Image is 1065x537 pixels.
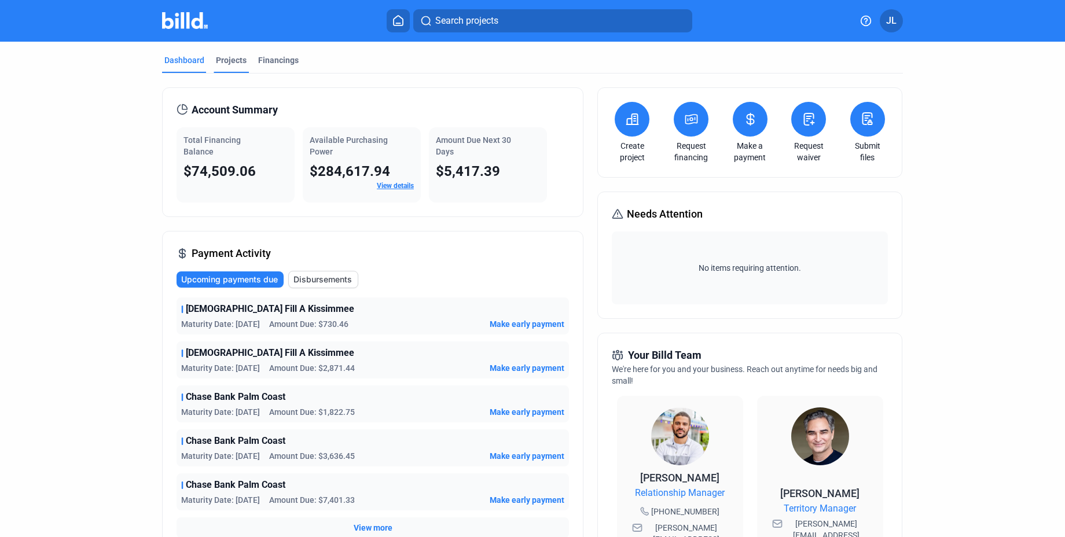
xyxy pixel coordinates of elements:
[183,135,241,156] span: Total Financing Balance
[181,274,278,285] span: Upcoming payments due
[177,271,284,288] button: Upcoming payments due
[635,486,725,500] span: Relationship Manager
[269,494,355,506] span: Amount Due: $7,401.33
[181,450,260,462] span: Maturity Date: [DATE]
[413,9,692,32] button: Search projects
[377,182,414,190] a: View details
[671,140,711,163] a: Request financing
[784,502,856,516] span: Territory Manager
[293,274,352,285] span: Disbursements
[435,14,498,28] span: Search projects
[354,522,392,534] button: View more
[886,14,897,28] span: JL
[436,163,500,179] span: $5,417.39
[788,140,829,163] a: Request waiver
[288,271,358,288] button: Disbursements
[162,12,208,29] img: Billd Company Logo
[192,102,278,118] span: Account Summary
[490,494,564,506] button: Make early payment
[183,163,256,179] span: $74,509.06
[164,54,204,66] div: Dashboard
[181,494,260,506] span: Maturity Date: [DATE]
[780,487,860,499] span: [PERSON_NAME]
[627,206,703,222] span: Needs Attention
[181,406,260,418] span: Maturity Date: [DATE]
[612,365,877,385] span: We're here for you and your business. Reach out anytime for needs big and small!
[616,262,883,274] span: No items requiring attention.
[186,302,354,316] span: [DEMOGRAPHIC_DATA] Fill A Kissimmee
[181,362,260,374] span: Maturity Date: [DATE]
[640,472,719,484] span: [PERSON_NAME]
[258,54,299,66] div: Financings
[269,318,348,330] span: Amount Due: $730.46
[310,135,388,156] span: Available Purchasing Power
[269,362,355,374] span: Amount Due: $2,871.44
[490,362,564,374] button: Make early payment
[186,434,285,448] span: Chase Bank Palm Coast
[186,346,354,360] span: [DEMOGRAPHIC_DATA] Fill A Kissimmee
[880,9,903,32] button: JL
[490,406,564,418] button: Make early payment
[490,318,564,330] button: Make early payment
[216,54,247,66] div: Projects
[310,163,390,179] span: $284,617.94
[269,406,355,418] span: Amount Due: $1,822.75
[436,135,511,156] span: Amount Due Next 30 Days
[181,318,260,330] span: Maturity Date: [DATE]
[490,450,564,462] button: Make early payment
[847,140,888,163] a: Submit files
[791,407,849,465] img: Territory Manager
[186,478,285,492] span: Chase Bank Palm Coast
[651,407,709,465] img: Relationship Manager
[730,140,770,163] a: Make a payment
[186,390,285,404] span: Chase Bank Palm Coast
[612,140,652,163] a: Create project
[269,450,355,462] span: Amount Due: $3,636.45
[628,347,702,363] span: Your Billd Team
[651,506,719,517] span: [PHONE_NUMBER]
[192,245,271,262] span: Payment Activity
